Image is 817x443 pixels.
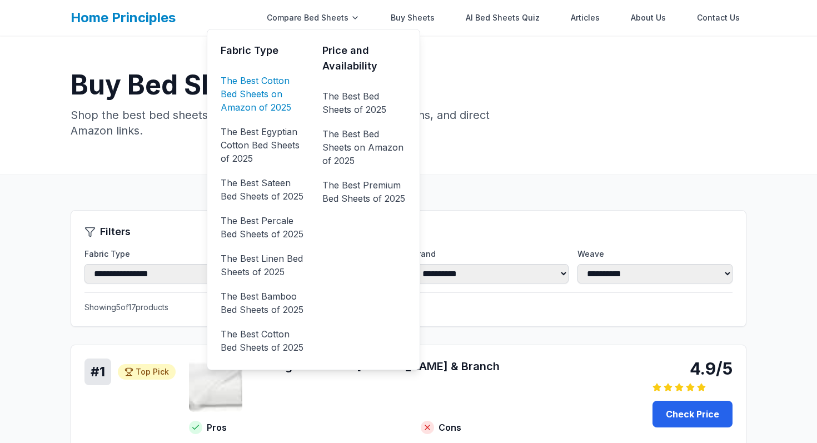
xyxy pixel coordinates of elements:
[136,366,169,377] span: Top Pick
[84,359,111,385] div: # 1
[100,224,131,240] h2: Filters
[322,176,406,207] a: The Best Premium Bed Sheets of 2025
[322,87,406,118] a: The Best Bed Sheets of 2025
[71,72,746,98] h1: Buy Bed Sheets
[384,7,441,29] a: Buy Sheets
[459,7,546,29] a: AI Bed Sheets Quiz
[652,359,733,379] div: 4.9/5
[421,421,639,434] h4: Cons
[577,248,733,260] label: Weave
[221,174,305,205] a: The Best Sateen Bed Sheets of 2025
[221,287,305,318] a: The Best Bamboo Bed Sheets of 2025
[221,43,305,58] h3: Fabric Type
[221,72,305,116] a: The Best Cotton Bed Sheets on Amazon of 2025
[221,325,305,356] a: The Best Cotton Bed Sheets of 2025
[260,7,366,29] div: Compare Bed Sheets
[413,248,569,260] label: Brand
[564,7,606,29] a: Articles
[652,401,733,427] a: Check Price
[221,212,305,243] a: The Best Percale Bed Sheets of 2025
[624,7,672,29] a: About Us
[322,43,406,74] h3: Price and Availability
[84,302,733,313] p: Showing 5 of 17 products
[189,359,242,412] img: Full Organic Cotton Boll & Branch - Cotton product image
[690,7,746,29] a: Contact Us
[221,250,305,281] a: The Best Linen Bed Sheets of 2025
[189,421,407,434] h4: Pros
[84,248,240,260] label: Fabric Type
[71,9,176,26] a: Home Principles
[221,123,305,167] a: The Best Egyptian Cotton Bed Sheets of 2025
[251,359,639,374] h3: Full Organic Cotton [PERSON_NAME] & Branch
[71,107,497,138] p: Shop the best bed sheets with detailed comparisons, pros and cons, and direct Amazon links.
[322,125,406,170] a: The Best Bed Sheets on Amazon of 2025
